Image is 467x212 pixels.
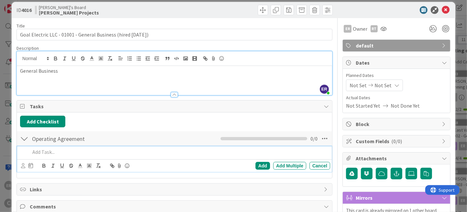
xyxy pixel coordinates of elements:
span: Not Set [350,81,367,89]
span: Custom Fields [356,137,439,145]
span: Planned Dates [346,72,447,79]
p: General Business [20,67,329,75]
span: default [356,42,439,49]
span: Attachments [356,154,439,162]
span: Support [14,1,29,9]
span: ER [320,85,329,94]
span: Not Done Yet [391,102,420,110]
b: 4016 [21,7,32,13]
input: type card name here... [16,29,332,40]
span: Description [16,45,39,51]
span: [PERSON_NAME]'s Board [39,5,99,10]
div: ER [344,25,352,33]
div: Cancel [310,162,330,170]
input: Add Checklist... [30,133,163,144]
b: [PERSON_NAME] Projects [39,10,99,15]
span: Links [30,185,320,193]
span: Owner [353,25,367,33]
span: Mirrors [356,194,439,202]
span: ( 0/0 ) [391,138,402,144]
span: 0 / 0 [310,135,318,143]
div: Add Multiple [273,162,306,170]
span: Tasks [30,102,320,110]
span: Dates [356,59,439,67]
button: Add Checklist [20,116,65,127]
div: RT [371,25,378,32]
span: Comments [30,203,320,210]
label: Title [16,23,25,29]
span: Not Set [375,81,392,89]
span: ID [16,6,32,14]
span: Actual Dates [346,94,447,101]
span: Not Started Yet [346,102,380,110]
span: Block [356,120,439,128]
div: Add [255,162,270,170]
